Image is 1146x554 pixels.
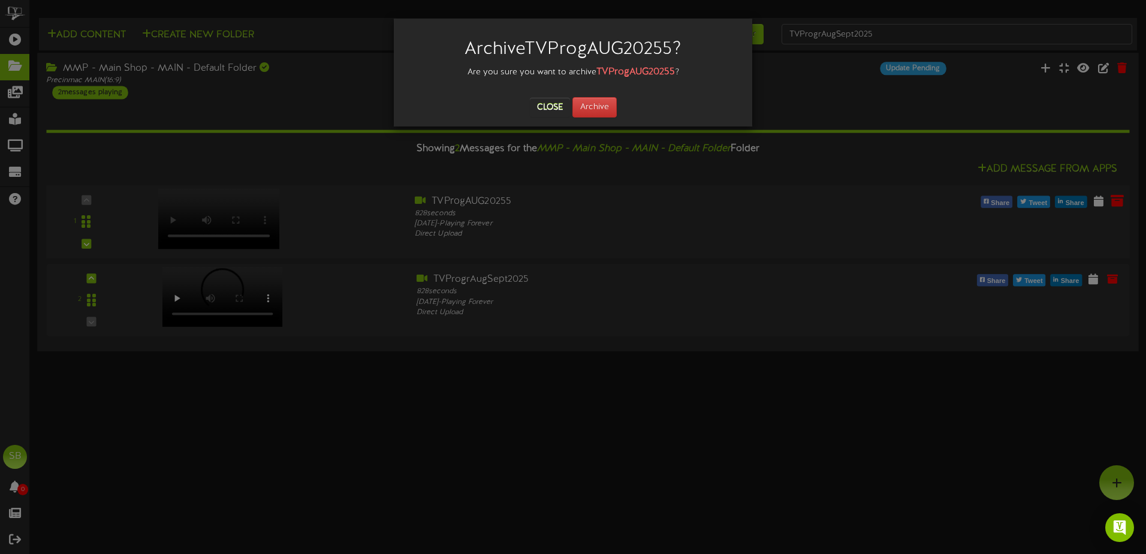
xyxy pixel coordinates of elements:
[572,97,617,118] button: Archive
[596,67,675,77] strong: TVProgAUG20255
[403,65,743,79] div: Are you sure you want to archive ?
[412,40,734,59] h2: Archive TVProgAUG20255 ?
[530,98,570,117] button: Close
[1105,513,1134,542] div: Open Intercom Messenger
